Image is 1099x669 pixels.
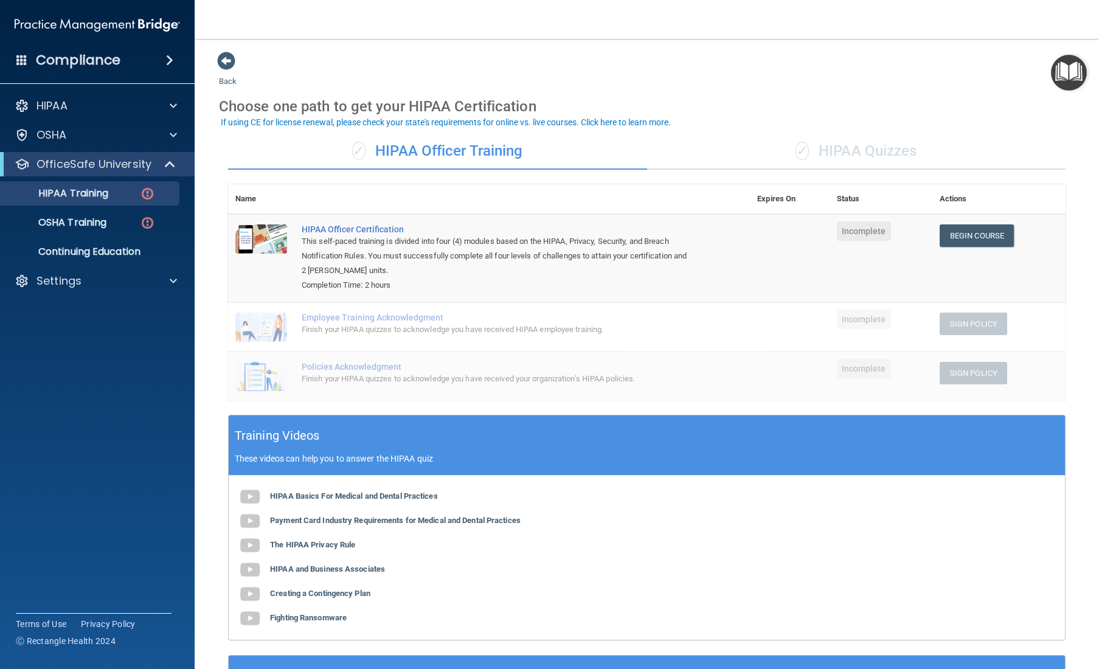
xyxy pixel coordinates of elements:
p: These videos can help you to answer the HIPAA quiz [235,454,1059,463]
button: Sign Policy [940,362,1007,384]
p: OSHA Training [8,217,106,229]
a: Begin Course [940,224,1014,247]
button: If using CE for license renewal, please check your state's requirements for online vs. live cours... [219,116,673,128]
th: Status [830,184,932,214]
th: Name [228,184,294,214]
h4: Compliance [36,52,120,69]
h5: Training Videos [235,425,320,446]
b: Creating a Contingency Plan [270,589,370,598]
p: OfficeSafe University [36,157,151,172]
button: Open Resource Center [1051,55,1087,91]
img: PMB logo [15,13,180,37]
img: gray_youtube_icon.38fcd6cc.png [238,509,262,533]
img: gray_youtube_icon.38fcd6cc.png [238,533,262,558]
a: HIPAA Officer Certification [302,224,689,234]
img: gray_youtube_icon.38fcd6cc.png [238,485,262,509]
div: Completion Time: 2 hours [302,278,689,293]
th: Actions [932,184,1066,214]
b: Fighting Ransomware [270,613,347,622]
b: HIPAA and Business Associates [270,564,385,574]
div: Employee Training Acknowledgment [302,313,689,322]
a: Settings [15,274,177,288]
a: Back [219,62,237,86]
span: Incomplete [837,221,891,241]
p: Continuing Education [8,246,174,258]
div: Finish your HIPAA quizzes to acknowledge you have received HIPAA employee training. [302,322,689,337]
a: Privacy Policy [81,618,136,630]
span: Ⓒ Rectangle Health 2024 [16,635,116,647]
span: ✓ [352,142,366,160]
a: Terms of Use [16,618,66,630]
b: The HIPAA Privacy Rule [270,540,355,549]
a: OSHA [15,128,177,142]
a: OfficeSafe University [15,157,176,172]
div: If using CE for license renewal, please check your state's requirements for online vs. live cours... [221,118,671,127]
div: Choose one path to get your HIPAA Certification [219,89,1075,124]
div: Finish your HIPAA quizzes to acknowledge you have received your organization’s HIPAA policies. [302,372,689,386]
b: HIPAA Basics For Medical and Dental Practices [270,491,438,501]
img: gray_youtube_icon.38fcd6cc.png [238,606,262,631]
span: ✓ [796,142,809,160]
p: HIPAA Training [8,187,108,199]
img: danger-circle.6113f641.png [140,215,155,231]
p: OSHA [36,128,67,142]
img: danger-circle.6113f641.png [140,186,155,201]
span: Incomplete [837,310,891,329]
th: Expires On [750,184,829,214]
b: Payment Card Industry Requirements for Medical and Dental Practices [270,516,521,525]
p: HIPAA [36,99,68,113]
span: Incomplete [837,359,891,378]
div: HIPAA Quizzes [647,133,1066,170]
div: HIPAA Officer Training [228,133,647,170]
button: Sign Policy [940,313,1007,335]
p: Settings [36,274,81,288]
div: This self-paced training is divided into four (4) modules based on the HIPAA, Privacy, Security, ... [302,234,689,278]
a: HIPAA [15,99,177,113]
img: gray_youtube_icon.38fcd6cc.png [238,582,262,606]
img: gray_youtube_icon.38fcd6cc.png [238,558,262,582]
div: Policies Acknowledgment [302,362,689,372]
